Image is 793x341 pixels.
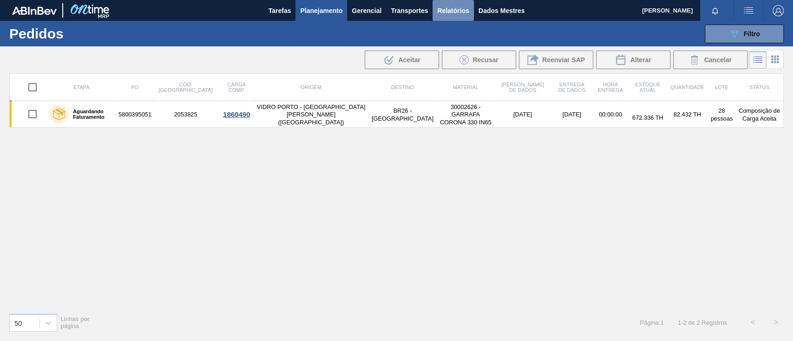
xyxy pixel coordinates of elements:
[442,51,516,69] div: Recusar
[269,7,291,14] font: Tarefas
[715,84,728,90] font: Lote
[596,51,670,69] div: Alterar Pedido
[773,5,784,16] img: Sair
[640,319,658,326] font: Página
[660,319,663,326] font: 1
[14,319,22,327] font: 50
[701,319,727,326] font: Registros
[739,107,780,122] font: Composição de Carga Aceita
[118,111,151,118] font: 5800395051
[599,111,622,118] font: 00:00:00
[174,111,197,118] font: 2053825
[73,84,90,90] font: Etapa
[750,318,754,326] font: <
[73,109,105,120] font: Aguardando Faturamento
[158,82,212,93] font: Cód. [GEOGRAPHIC_DATA]
[705,25,784,43] button: Filtro
[773,318,778,326] font: >
[673,51,747,69] button: Cancelar
[440,103,492,126] font: 30002626 - GARRAFA CORONA 330 IN65
[598,82,623,93] font: Hora Entrega
[635,82,661,93] font: Estoque atual
[678,319,681,326] font: 1
[630,56,651,64] font: Alterar
[131,84,138,90] font: PO
[681,319,683,326] font: -
[704,56,731,64] font: Cancelar
[257,103,366,126] font: VIDRO PORTO - [GEOGRAPHIC_DATA][PERSON_NAME] ([GEOGRAPHIC_DATA])
[700,4,730,17] button: Notificações
[301,84,321,90] font: Origem
[372,107,433,122] font: BR26 - [GEOGRAPHIC_DATA]
[749,84,769,90] font: Status
[352,7,381,14] font: Gerencial
[563,111,581,118] font: [DATE]
[741,311,764,334] button: <
[696,319,700,326] font: 2
[749,51,767,69] div: Visão em Lista
[688,319,695,326] font: de
[513,111,532,118] font: [DATE]
[767,51,784,69] div: Visão em Cartões
[670,84,704,90] font: Quantidade
[398,56,420,64] font: Aceitar
[596,51,670,69] button: Alterar
[744,30,760,38] font: Filtro
[300,7,342,14] font: Planejamento
[227,82,246,93] font: Carga Comp.
[453,84,478,90] font: Material
[391,84,414,90] font: Destino
[673,51,747,69] div: Cancelar Pedidos em Massa
[659,319,661,326] font: :
[674,111,701,118] font: 82.432 TH
[710,107,733,122] font: 28 pessoas
[10,101,784,128] a: Aguardando Faturamento58003950512053825VIDRO PORTO - [GEOGRAPHIC_DATA][PERSON_NAME] ([GEOGRAPHIC_...
[478,7,525,14] font: Dados Mestres
[437,7,469,14] font: Relatórios
[9,26,64,41] font: Pedidos
[764,311,787,334] button: >
[542,56,585,64] font: Reenviar SAP
[391,7,428,14] font: Transportes
[12,6,57,15] img: TNhmsLtSVTkK8tSr43FrP2fwEKptu5GPRR3wAAAABJRU5ErkJggg==
[365,51,439,69] div: Aceitar
[223,110,250,118] font: 1860490
[642,7,693,14] font: [PERSON_NAME]
[61,315,90,329] font: Linhas por página
[519,51,593,69] div: Reenviar SAP
[501,82,544,93] font: [PERSON_NAME] de dados
[472,56,498,64] font: Recusar
[743,5,754,16] img: ações do usuário
[632,114,663,121] font: 672.336 TH
[683,319,686,326] font: 2
[558,82,585,93] font: Entrega de dados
